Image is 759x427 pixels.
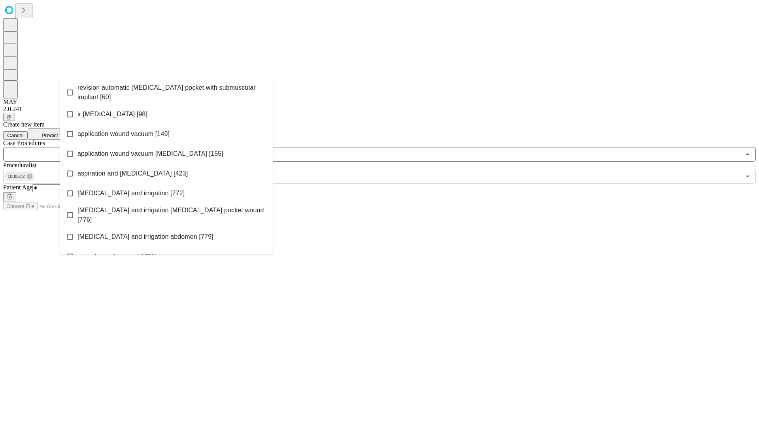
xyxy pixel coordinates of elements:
span: Proceduralist [3,162,36,168]
span: application wound vacuum [MEDICAL_DATA] [155] [77,149,223,159]
span: Create new item [3,121,45,128]
span: @ [6,114,12,120]
span: ir [MEDICAL_DATA] [98] [77,110,147,119]
div: 1000512 [4,172,34,181]
span: Patient Age [3,184,32,191]
button: Predict [28,128,64,140]
span: application wound vacuum [149] [77,129,170,139]
span: revision automatic [MEDICAL_DATA] pocket with submuscular implant [60] [77,83,267,102]
button: @ [3,113,15,121]
button: Cancel [3,131,28,140]
span: Cancel [7,132,24,138]
span: [MEDICAL_DATA] and irrigation [772] [77,189,185,198]
span: wound vac placement [784] [77,252,156,261]
span: [MEDICAL_DATA] and irrigation abdomen [779] [77,232,213,242]
span: [MEDICAL_DATA] and irrigation [MEDICAL_DATA] pocket wound [776] [77,206,267,225]
button: Open [742,171,753,182]
div: 2.0.241 [3,106,756,113]
div: MAY [3,98,756,106]
button: Close [742,149,753,160]
span: aspiration and [MEDICAL_DATA] [423] [77,169,188,178]
span: Predict [42,132,58,138]
span: 1000512 [4,172,28,181]
span: Scheduled Procedure [3,140,45,146]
